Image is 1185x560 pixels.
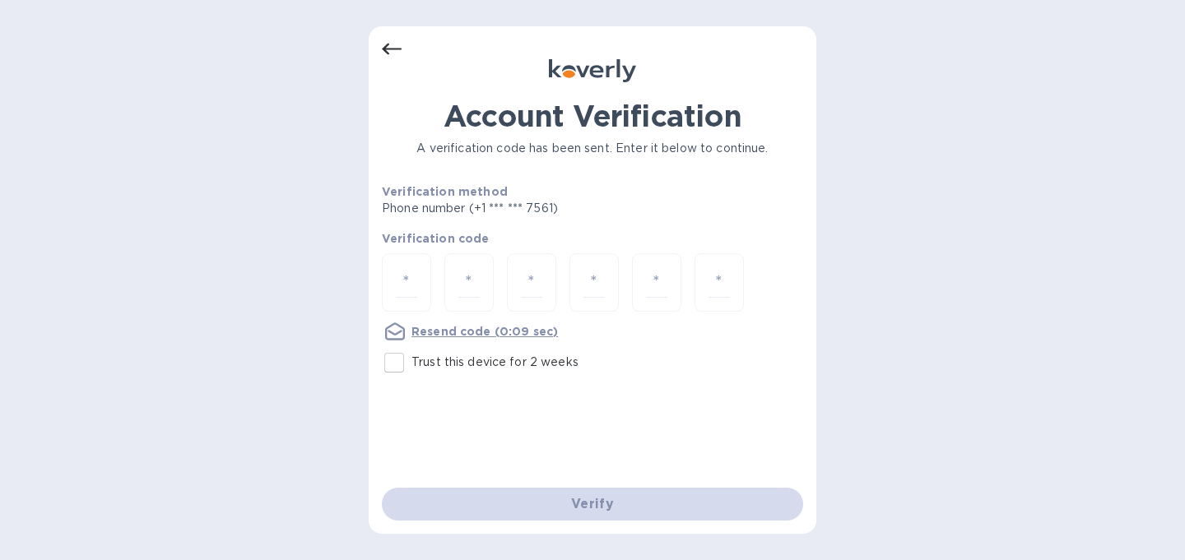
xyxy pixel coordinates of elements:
[382,185,508,198] b: Verification method
[382,140,803,157] p: A verification code has been sent. Enter it below to continue.
[382,99,803,133] h1: Account Verification
[382,200,684,217] p: Phone number (+1 *** *** 7561)
[411,325,558,338] u: Resend code (0:09 sec)
[411,354,579,371] p: Trust this device for 2 weeks
[382,230,803,247] p: Verification code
